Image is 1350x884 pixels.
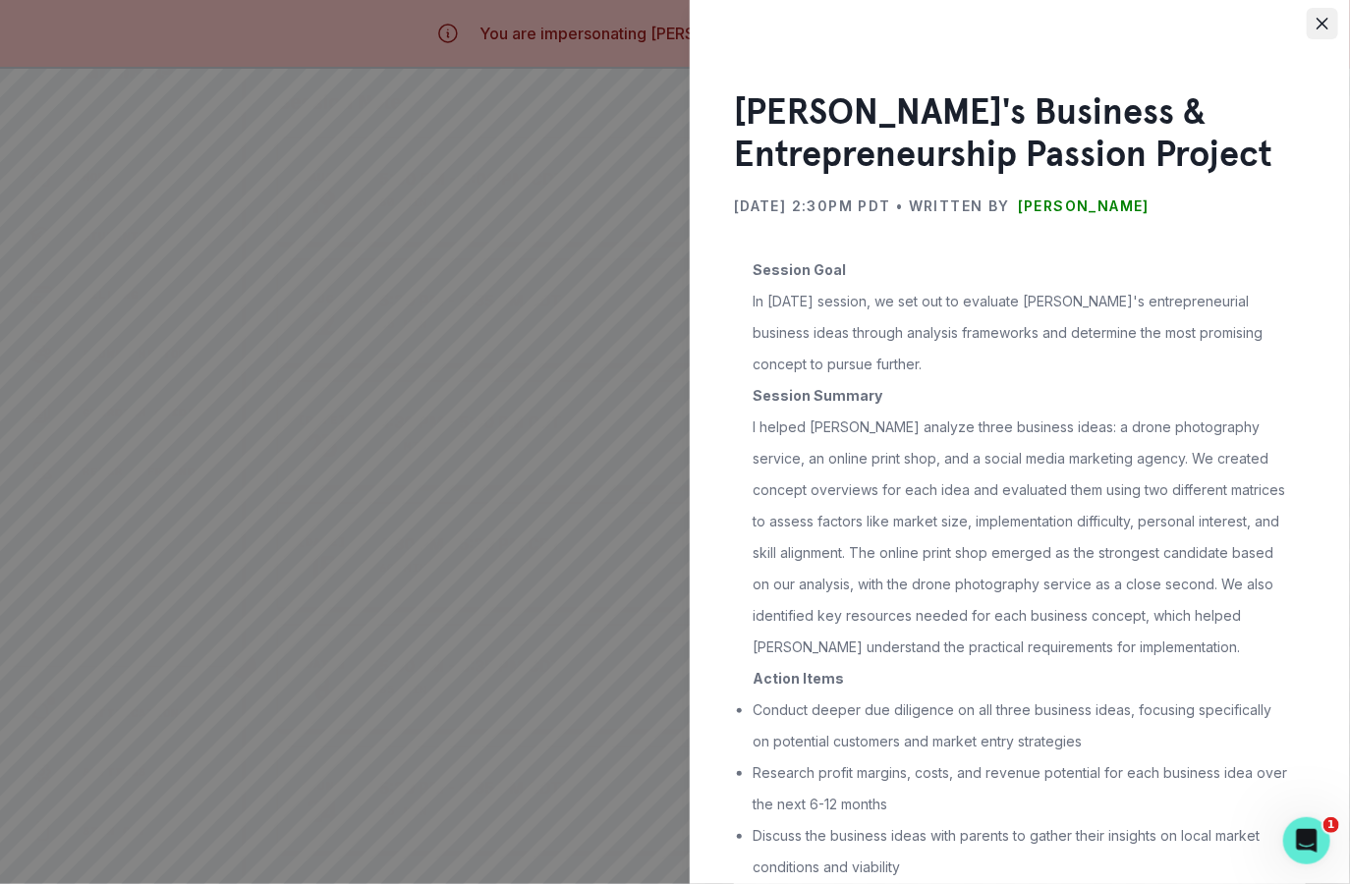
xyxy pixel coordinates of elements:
[734,191,1010,222] p: [DATE] 2:30PM PDT • Written by
[1283,817,1330,864] iframe: Intercom live chat
[753,261,846,278] b: Session Goal
[753,286,1287,380] p: In [DATE] session, we set out to evaluate [PERSON_NAME]'s entrepreneurial business ideas through ...
[753,694,1287,757] li: Conduct deeper due diligence on all three business ideas, focusing specifically on potential cust...
[1018,191,1150,222] p: [PERSON_NAME]
[753,757,1287,820] li: Research profit margins, costs, and revenue potential for each business idea over the next 6-12 m...
[753,820,1287,883] li: Discuss the business ideas with parents to gather their insights on local market conditions and v...
[753,412,1287,663] p: I helped [PERSON_NAME] analyze three business ideas: a drone photography service, an online print...
[1307,8,1338,39] button: Close
[1323,817,1339,833] span: 1
[753,670,844,687] b: Action Items
[753,387,882,404] b: Session Summary
[734,90,1306,175] h3: [PERSON_NAME]'s Business & Entrepreneurship Passion Project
